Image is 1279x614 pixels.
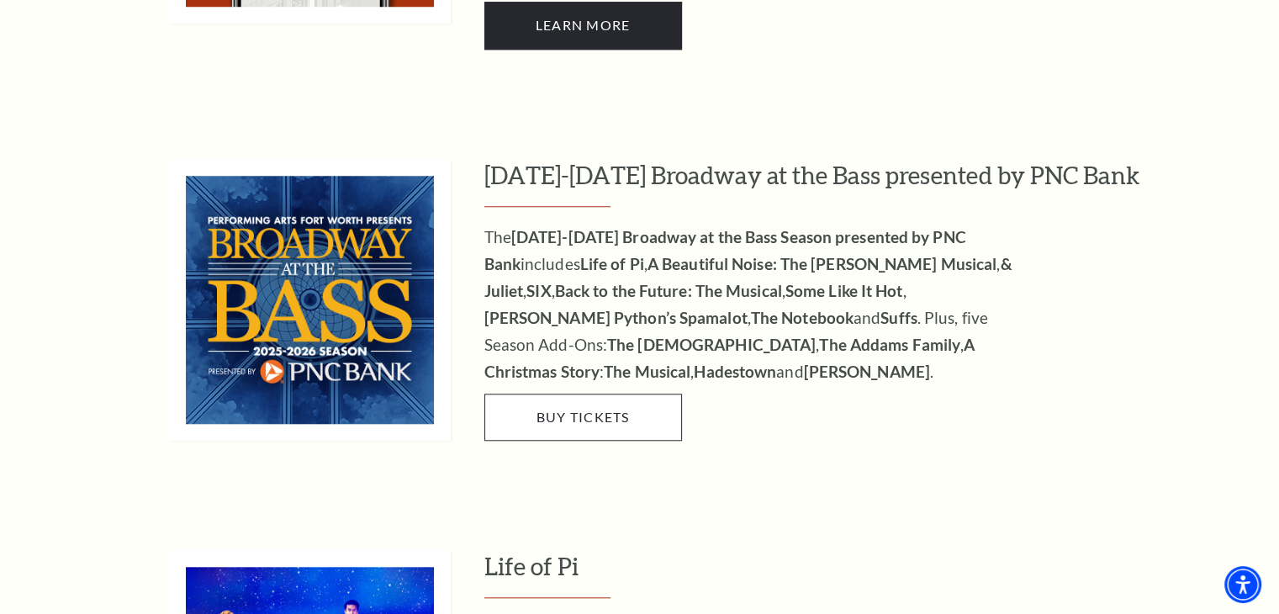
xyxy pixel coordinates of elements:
div: Accessibility Menu [1224,566,1261,603]
span: Buy Tickets [536,409,629,425]
a: Learn More PRESENTED BY PERFORMING ARTS FORT WORTH [484,2,682,49]
strong: Suffs [880,308,917,327]
strong: The Notebook [751,308,854,327]
strong: presented by PNC Bank [484,227,966,273]
strong: The [DEMOGRAPHIC_DATA] [607,335,816,354]
strong: The Musical [604,362,690,381]
strong: The Addams Family [819,335,960,354]
p: The includes , , , , , , , and . Plus, five Season Add-Ons: , , : , and . [484,224,1031,385]
h3: [DATE]-[DATE] Broadway at the Bass presented by PNC Bank [484,159,1161,207]
h3: Life of Pi [484,550,1161,598]
strong: Back to the Future: The Musical [555,281,782,300]
strong: A Christmas Story [484,335,975,381]
strong: A Beautiful Noise: The [PERSON_NAME] Musical [647,254,996,273]
strong: SIX [526,281,551,300]
strong: [DATE]-[DATE] Broadway at the Bass Season [511,227,832,246]
strong: Life of Pi [580,254,644,273]
strong: Some Like It Hot [785,281,903,300]
img: 2025-2026 Broadway at the Bass presented by PNC Bank [169,159,451,441]
strong: [PERSON_NAME] [804,362,930,381]
strong: & Juliet [484,254,1012,300]
span: Learn More [536,17,631,33]
strong: [PERSON_NAME] Python’s Spamalot [484,308,748,327]
strong: Hadestown [694,362,776,381]
a: Buy Tickets [484,394,682,441]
